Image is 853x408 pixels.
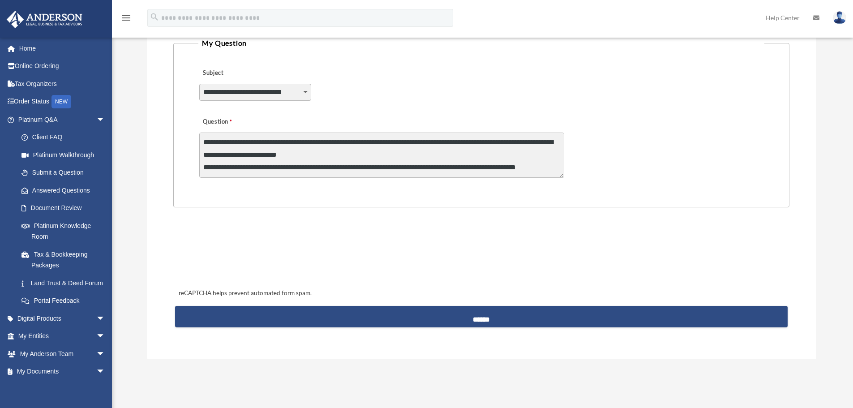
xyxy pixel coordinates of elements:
a: Land Trust & Deed Forum [13,274,119,292]
label: Question [199,116,269,129]
a: menu [121,16,132,23]
span: arrow_drop_down [96,345,114,363]
label: Subject [199,67,284,80]
i: search [150,12,159,22]
a: Digital Productsarrow_drop_down [6,309,119,327]
div: NEW [51,95,71,108]
a: My Documentsarrow_drop_down [6,363,119,381]
i: menu [121,13,132,23]
a: Platinum Walkthrough [13,146,119,164]
a: Platinum Knowledge Room [13,217,119,245]
a: Tax & Bookkeeping Packages [13,245,119,274]
a: Submit a Question [13,164,114,182]
a: Answered Questions [13,181,119,199]
div: reCAPTCHA helps prevent automated form spam. [175,288,787,299]
a: Client FAQ [13,129,119,146]
a: Tax Organizers [6,75,119,93]
span: arrow_drop_down [96,309,114,328]
a: Home [6,39,119,57]
span: arrow_drop_down [96,111,114,129]
span: arrow_drop_down [96,327,114,346]
legend: My Question [198,37,764,49]
img: Anderson Advisors Platinum Portal [4,11,85,28]
a: Document Review [13,199,119,217]
a: Online Ordering [6,57,119,75]
img: User Pic [833,11,846,24]
a: My Anderson Teamarrow_drop_down [6,345,119,363]
a: Platinum Q&Aarrow_drop_down [6,111,119,129]
a: Order StatusNEW [6,93,119,111]
a: My Entitiesarrow_drop_down [6,327,119,345]
span: arrow_drop_down [96,363,114,381]
iframe: reCAPTCHA [176,235,312,270]
a: Portal Feedback [13,292,119,310]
